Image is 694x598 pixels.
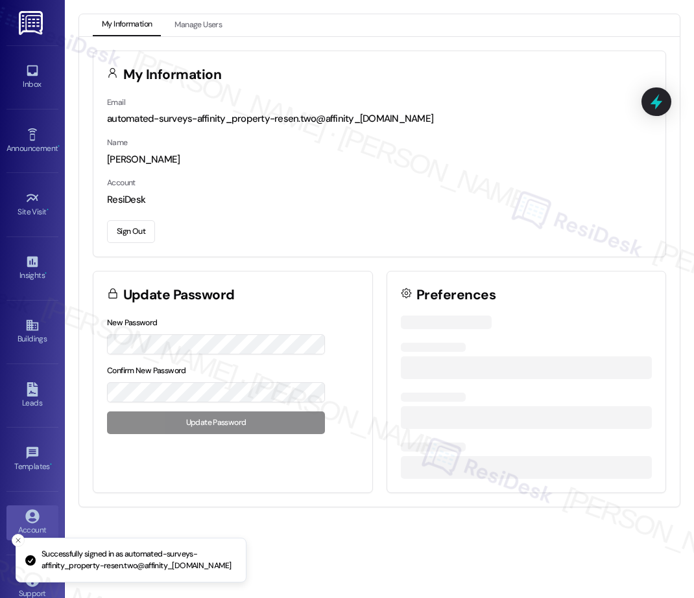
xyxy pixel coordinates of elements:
button: Manage Users [165,14,231,36]
a: Templates • [6,442,58,477]
img: ResiDesk Logo [19,11,45,35]
a: Leads [6,378,58,413]
h3: Preferences [416,288,496,302]
label: New Password [107,317,158,328]
button: My Information [93,14,161,36]
label: Confirm New Password [107,365,186,376]
span: • [50,460,52,469]
a: Site Visit • [6,187,58,222]
div: automated-surveys-affinity_property-resen.two@affinity_[DOMAIN_NAME] [107,112,652,126]
button: Close toast [12,534,25,547]
div: ResiDesk [107,193,652,207]
a: Inbox [6,60,58,95]
h3: My Information [123,68,222,82]
button: Sign Out [107,220,155,243]
a: Insights • [6,251,58,286]
span: • [58,142,60,151]
p: Successfully signed in as automated-surveys-affinity_property-resen.two@affinity_[DOMAIN_NAME] [42,549,235,571]
label: Name [107,137,128,148]
span: • [45,269,47,278]
label: Account [107,178,136,188]
label: Email [107,97,125,108]
h3: Update Password [123,288,235,302]
span: • [47,205,49,214]
div: [PERSON_NAME] [107,153,652,167]
a: Account [6,505,58,540]
a: Buildings [6,314,58,349]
